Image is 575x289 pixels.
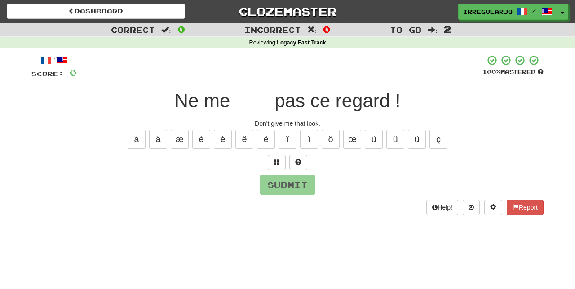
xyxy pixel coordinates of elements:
strong: Legacy Fast Track [277,39,326,46]
button: Switch sentence to multiple choice alt+p [268,155,286,170]
button: ç [429,130,447,149]
button: Single letter hint - you only get 1 per sentence and score half the points! alt+h [289,155,307,170]
span: 100 % [482,68,500,75]
button: æ [171,130,189,149]
span: Score: [31,70,64,78]
span: IrregularJo [463,8,513,16]
button: Round history (alt+y) [463,200,480,215]
span: pas ce regard ! [274,90,400,111]
a: Dashboard [7,4,185,19]
span: : [428,26,438,34]
span: / [532,7,537,13]
button: ù [365,130,383,149]
div: / [31,55,77,66]
div: Don't give me that look. [31,119,544,128]
button: ü [408,130,426,149]
button: ô [322,130,340,149]
div: Mastered [482,68,544,76]
button: Report [507,200,544,215]
button: à [128,130,146,149]
span: 2 [444,24,451,35]
span: 0 [69,67,77,78]
button: é [214,130,232,149]
button: œ [343,130,361,149]
button: Help! [426,200,458,215]
a: IrregularJo / [458,4,557,20]
button: ê [235,130,253,149]
span: Incorrect [244,25,301,34]
span: 0 [177,24,185,35]
button: û [386,130,404,149]
span: To go [390,25,421,34]
button: î [279,130,296,149]
button: è [192,130,210,149]
span: Ne me [175,90,230,111]
span: : [161,26,171,34]
button: â [149,130,167,149]
span: 0 [323,24,331,35]
button: ë [257,130,275,149]
a: Clozemaster [199,4,377,19]
span: Correct [111,25,155,34]
span: : [307,26,317,34]
button: ï [300,130,318,149]
button: Submit [260,175,315,195]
